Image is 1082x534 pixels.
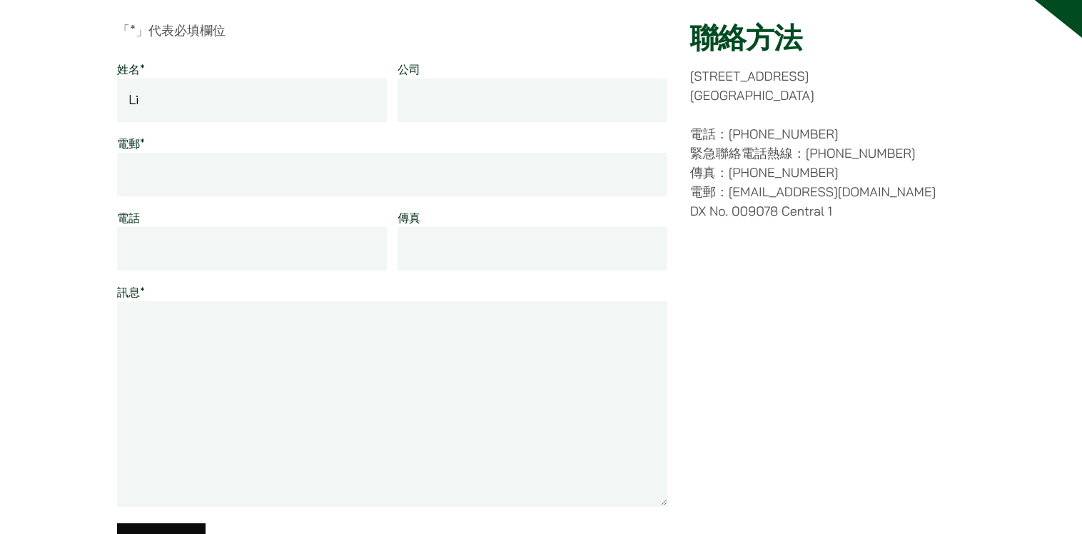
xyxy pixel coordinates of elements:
label: 電話 [117,211,140,225]
label: 公司 [398,62,420,76]
p: [STREET_ADDRESS] [GEOGRAPHIC_DATA] [690,66,965,105]
label: 姓名 [117,62,145,76]
h2: 聯絡方法 [690,21,965,55]
label: 訊息 [117,285,145,299]
p: 電話：[PHONE_NUMBER] 緊急聯絡電話熱線：[PHONE_NUMBER] 傳真：[PHONE_NUMBER] 電郵：[EMAIL_ADDRESS][DOMAIN_NAME] DX No... [690,124,965,221]
label: 傳真 [398,211,420,225]
label: 電郵 [117,136,145,151]
p: 「 」代表必填欄位 [117,21,667,40]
